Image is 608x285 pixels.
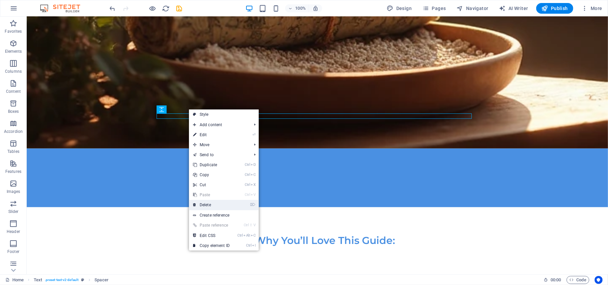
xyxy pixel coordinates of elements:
[7,149,19,154] p: Tables
[4,129,23,134] p: Accordion
[45,276,78,284] span: . preset-text-v2-default
[5,49,22,54] p: Elements
[251,233,255,238] i: C
[246,243,251,248] i: Ctrl
[7,229,20,234] p: Header
[189,180,234,190] a: CtrlXCut
[555,277,556,282] span: :
[189,190,234,200] a: CtrlVPaste
[81,278,84,282] i: This element is a customizable preset
[250,223,253,227] i: ⇧
[34,276,109,284] nav: breadcrumb
[162,4,170,12] button: reload
[253,223,255,227] i: V
[189,130,234,140] a: ⏎Edit
[176,5,183,12] i: Save (Ctrl+S)
[387,5,412,12] span: Design
[422,5,446,12] span: Pages
[189,200,234,210] a: ⌦Delete
[6,89,21,94] p: Content
[542,5,568,12] span: Publish
[245,173,250,177] i: Ctrl
[295,4,306,12] h6: 100%
[384,3,415,14] button: Design
[252,132,255,137] i: ⏎
[567,276,589,284] button: Code
[7,189,20,194] p: Images
[251,173,255,177] i: C
[251,183,255,187] i: X
[595,276,603,284] button: Usercentrics
[189,210,259,220] a: Create reference
[189,120,249,130] span: Add content
[109,5,117,12] i: Undo: Delete elements (Ctrl+Z)
[496,3,531,14] button: AI Writer
[420,3,448,14] button: Pages
[536,3,573,14] button: Publish
[244,223,249,227] i: Ctrl
[189,150,249,160] a: Send to
[5,69,22,74] p: Columns
[189,170,234,180] a: CtrlCCopy
[252,243,255,248] i: I
[189,241,234,251] a: CtrlICopy element ID
[189,140,249,150] span: Move
[581,5,602,12] span: More
[189,160,234,170] a: CtrlDDuplicate
[162,5,170,12] i: Reload page
[189,220,234,230] a: Ctrl⇧VPaste reference
[109,4,117,12] button: undo
[285,4,309,12] button: 100%
[189,231,234,241] a: CtrlAltCEdit CSS
[5,276,24,284] a: Click to cancel selection. Double-click to open Pages
[5,169,21,174] p: Features
[250,203,255,207] i: ⌦
[251,193,255,197] i: V
[38,4,88,12] img: Editor Logo
[94,276,109,284] span: Click to select. Double-click to edit
[7,249,19,254] p: Footer
[175,4,183,12] button: save
[5,29,22,34] p: Favorites
[245,193,250,197] i: Ctrl
[34,276,42,284] span: Click to select. Double-click to edit
[499,5,528,12] span: AI Writer
[149,4,157,12] button: Click here to leave preview mode and continue editing
[579,3,605,14] button: More
[8,209,19,214] p: Slider
[238,233,243,238] i: Ctrl
[251,163,255,167] i: D
[454,3,491,14] button: Navigator
[245,163,250,167] i: Ctrl
[544,276,561,284] h6: Session time
[457,5,488,12] span: Navigator
[570,276,586,284] span: Code
[245,183,250,187] i: Ctrl
[551,276,561,284] span: 00 00
[313,5,319,11] i: On resize automatically adjust zoom level to fit chosen device.
[243,233,250,238] i: Alt
[189,109,259,119] a: Style
[8,109,19,114] p: Boxes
